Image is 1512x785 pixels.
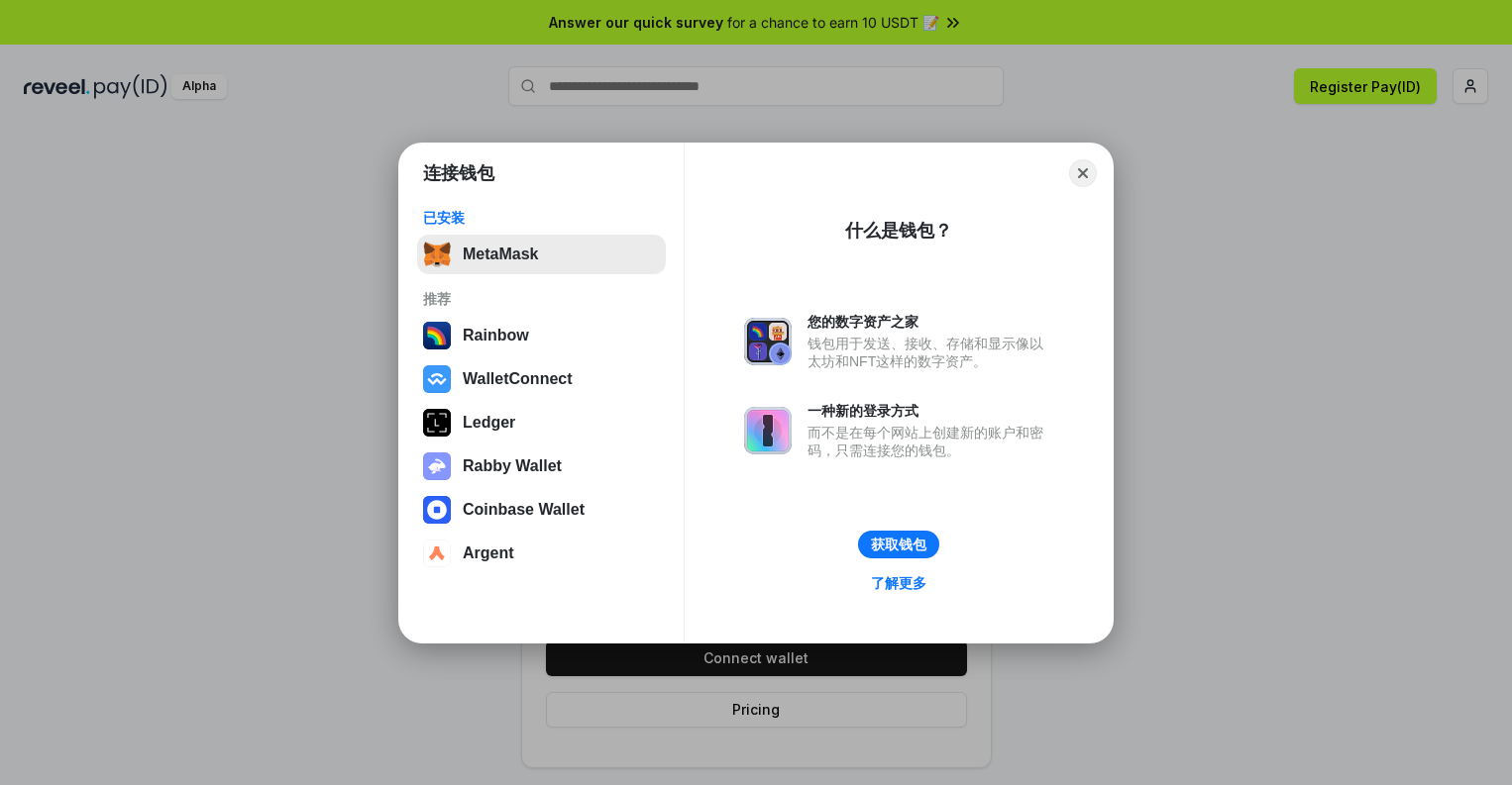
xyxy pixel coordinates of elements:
img: svg+xml,%3Csvg%20width%3D%2228%22%20height%3D%2228%22%20viewBox%3D%220%200%2028%2028%22%20fill%3D... [423,496,451,524]
h1: 连接钱包 [423,161,494,185]
div: 了解更多 [871,574,926,592]
a: 了解更多 [859,570,938,596]
img: svg+xml,%3Csvg%20xmlns%3D%22http%3A%2F%2Fwww.w3.org%2F2000%2Fsvg%22%20fill%3D%22none%22%20viewBox... [744,407,792,454]
button: WalletConnect [417,359,666,399]
div: 而不是在每个网站上创建新的账户和密码，只需连接您的钱包。 [808,424,1053,459]
img: svg+xml,%3Csvg%20xmlns%3D%22http%3A%2F%2Fwww.w3.org%2F2000%2Fsvg%22%20fill%3D%22none%22%20viewBox... [744,318,792,365]
div: Coinbase Wallet [463,501,585,519]
img: svg+xml,%3Csvg%20width%3D%22120%22%20height%3D%22120%22%20viewBox%3D%220%200%20120%20120%22%20fil... [423,322,451,349]
img: svg+xml,%3Csvg%20xmlns%3D%22http%3A%2F%2Fwww.w3.org%2F2000%2Fsvg%22%20width%3D%2228%22%20height%3... [423,409,451,437]
button: Close [1069,159,1097,187]
div: 什么是钱包？ [845,219,952,243]
img: svg+xml,%3Csvg%20width%3D%2228%22%20height%3D%2228%22%20viewBox%3D%220%200%2028%2028%22%20fill%3D... [423,365,451,393]
div: Ledger [463,414,515,432]
div: 一种新的登录方式 [808,402,1053,420]
img: svg+xml,%3Csvg%20fill%3D%22none%22%20height%3D%2233%22%20viewBox%3D%220%200%2035%2033%22%20width%... [423,241,451,268]
div: Rabby Wallet [463,457,562,475]
div: 推荐 [423,290,660,308]
div: 您的数字资产之家 [808,313,1053,331]
button: Argent [417,534,666,573]
button: Rabby Wallet [417,446,666,486]
button: Coinbase Wallet [417,490,666,530]
div: 已安装 [423,209,660,227]
div: MetaMask [463,245,538,263]
button: MetaMask [417,235,666,274]
div: WalletConnect [463,370,573,388]
button: 获取钱包 [858,531,939,558]
div: Argent [463,544,514,562]
button: Rainbow [417,316,666,355]
div: 钱包用于发送、接收、存储和显示像以太坊和NFT这样的数字资产。 [808,335,1053,370]
button: Ledger [417,403,666,442]
img: svg+xml,%3Csvg%20width%3D%2228%22%20height%3D%2228%22%20viewBox%3D%220%200%2028%2028%22%20fill%3D... [423,540,451,567]
div: 获取钱包 [871,536,926,553]
div: Rainbow [463,327,529,344]
img: svg+xml,%3Csvg%20xmlns%3D%22http%3A%2F%2Fwww.w3.org%2F2000%2Fsvg%22%20fill%3D%22none%22%20viewBox... [423,452,451,480]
